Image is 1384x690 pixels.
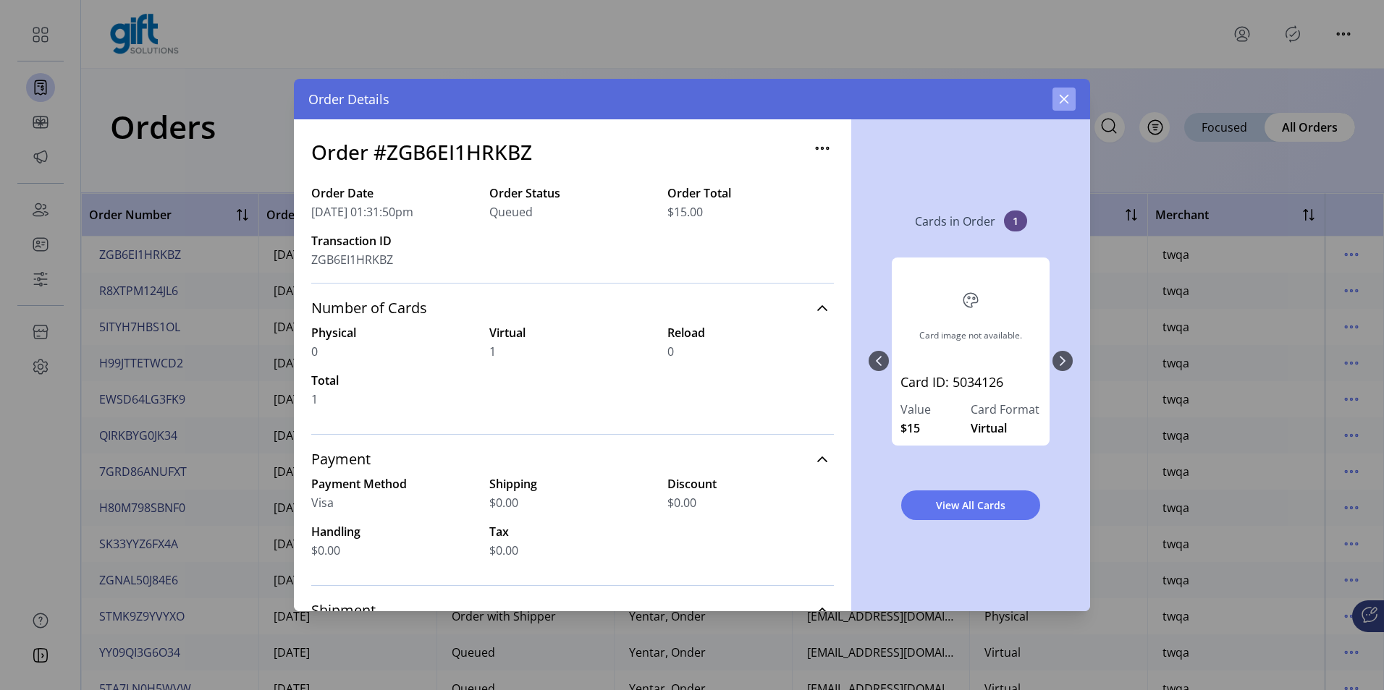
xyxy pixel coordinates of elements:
[311,391,318,408] span: 1
[489,343,496,360] span: 1
[311,372,478,389] label: Total
[489,523,656,540] label: Tax
[915,213,995,230] p: Cards in Order
[900,401,971,418] label: Value
[311,324,478,341] label: Physical
[919,329,1022,342] div: Card image not available.
[489,542,518,559] span: $0.00
[311,137,532,167] h3: Order #ZGB6EI1HRKBZ
[311,251,393,268] span: ZGB6EI1HRKBZ
[971,419,1007,437] span: Virtual
[489,324,656,341] label: Virtual
[901,490,1040,520] button: View All Cards
[489,494,518,511] span: $0.00
[1004,210,1027,231] span: 1
[889,243,1052,479] div: 0
[311,292,834,324] a: Number of Cards
[667,343,674,360] span: 0
[900,372,1041,401] a: Card ID: 5034126
[311,595,834,626] a: Shipment
[311,603,376,618] span: Shipment
[489,184,656,202] label: Order Status
[667,184,834,202] label: Order Total
[311,475,834,576] div: Payment
[311,343,318,360] span: 0
[489,475,656,493] label: Shipping
[311,475,478,493] label: Payment Method
[311,232,478,250] label: Transaction ID
[308,90,389,109] span: Order Details
[489,203,533,221] span: Queued
[667,203,703,221] span: $15.00
[667,324,834,341] label: Reload
[667,475,834,493] label: Discount
[900,419,920,437] span: $15
[311,494,334,511] span: Visa
[311,443,834,475] a: Payment
[311,542,340,559] span: $0.00
[311,184,478,202] label: Order Date
[311,523,478,540] label: Handling
[311,452,371,467] span: Payment
[971,401,1041,418] label: Card Format
[311,324,834,425] div: Number of Cards
[667,494,696,511] span: $0.00
[920,498,1021,513] span: View All Cards
[311,203,413,221] span: [DATE] 01:31:50pm
[311,301,427,315] span: Number of Cards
